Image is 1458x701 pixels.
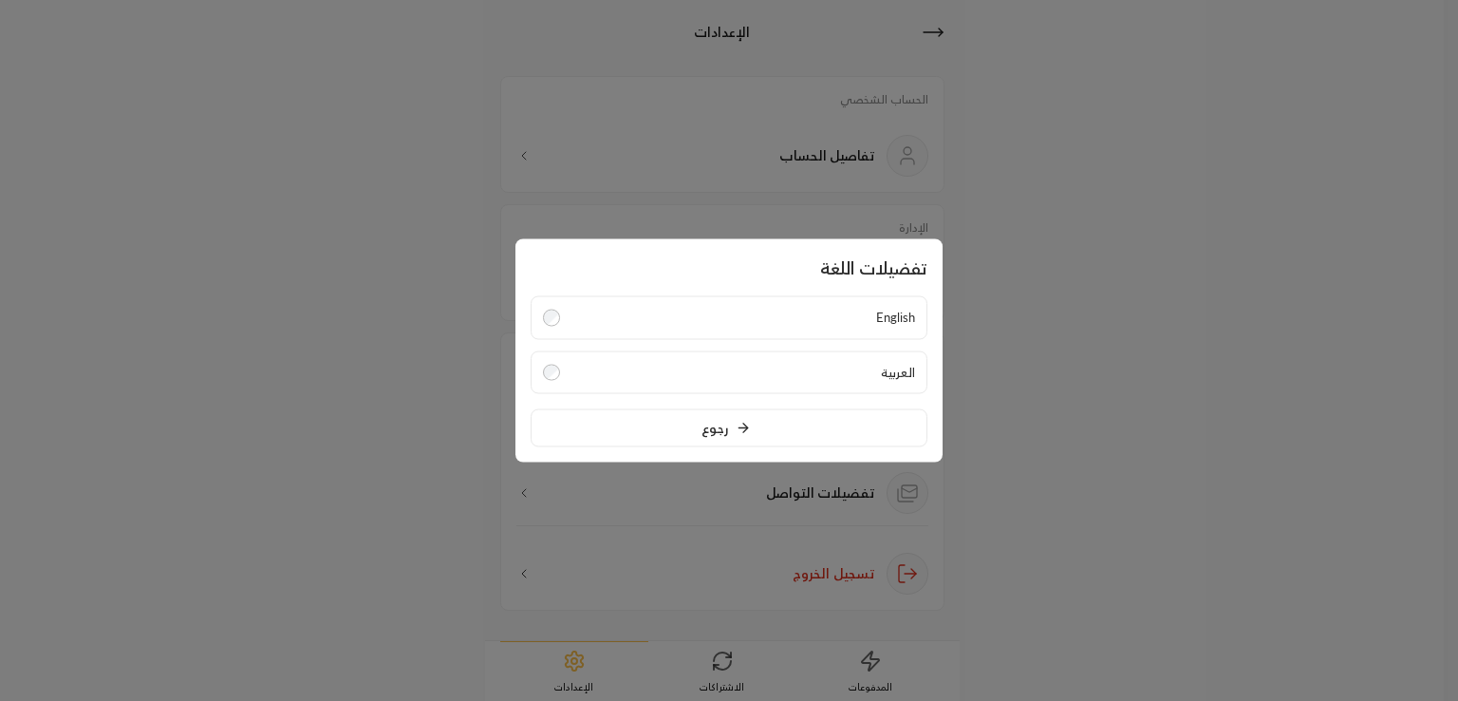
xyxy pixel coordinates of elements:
input: English [543,310,560,327]
button: رجوع [531,409,927,447]
span: تفضيلات اللغة [531,255,927,281]
input: العربية [543,364,560,381]
label: العربية [531,350,927,394]
label: English [531,296,927,340]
